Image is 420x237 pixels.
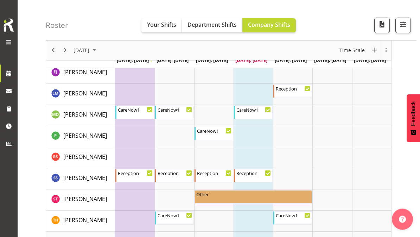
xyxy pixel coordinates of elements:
[63,174,107,182] a: [PERSON_NAME]
[370,46,379,55] button: New Event
[63,68,107,77] a: [PERSON_NAME]
[118,170,152,177] div: Reception
[117,57,152,63] span: [DATE], [DATE]
[46,148,115,169] td: Rhianne Sharples resource
[273,212,312,225] div: Tillie Hollyer"s event - CareNow1 Begin From Friday, September 26, 2025 at 9:00:00 AM GMT+12:00 E...
[46,169,115,190] td: Savanna Samson resource
[410,101,416,126] span: Feedback
[46,126,115,148] td: Pooja Prabhu resource
[73,46,90,55] span: [DATE]
[63,216,107,225] a: [PERSON_NAME]
[155,106,194,119] div: Marie-Claire Dickson-Bakker"s event - CareNow1 Begin From Tuesday, September 23, 2025 at 9:00:00 ...
[63,69,107,76] span: [PERSON_NAME]
[234,106,273,119] div: Marie-Claire Dickson-Bakker"s event - CareNow1 Begin From Thursday, September 25, 2025 at 9:00:00...
[242,18,296,32] button: Company Shifts
[155,169,194,183] div: Savanna Samson"s event - Reception Begin From Tuesday, September 23, 2025 at 8:45:00 AM GMT+12:00...
[197,170,231,177] div: Reception
[276,212,310,219] div: CareNow1
[273,85,312,98] div: Lainie Montgomery"s event - Reception Begin From Friday, September 26, 2025 at 8:45:00 AM GMT+12:...
[47,40,59,60] div: previous period
[46,190,115,211] td: Simone Turner resource
[339,46,365,55] span: Time Scale
[158,106,192,113] div: CareNow1
[61,46,70,55] button: Next
[49,46,58,55] button: Previous
[248,21,290,29] span: Company Shifts
[115,169,154,183] div: Savanna Samson"s event - Reception Begin From Monday, September 22, 2025 at 8:45:00 AM GMT+12:00 ...
[63,111,107,119] a: [PERSON_NAME]
[195,191,312,204] div: Simone Turner"s event - Other Begin From Wednesday, September 24, 2025 at 12:00:00 AM GMT+12:00 E...
[399,216,406,223] img: help-xxl-2.png
[46,21,68,29] h4: Roster
[63,132,107,140] span: [PERSON_NAME]
[59,40,71,60] div: next period
[196,191,311,198] div: Other
[338,46,366,55] button: Time Scale
[407,94,420,142] button: Feedback - Show survey
[276,85,310,92] div: Reception
[63,153,107,161] a: [PERSON_NAME]
[115,106,154,119] div: Marie-Claire Dickson-Bakker"s event - CareNow1 Begin From Monday, September 22, 2025 at 9:00:00 A...
[46,63,115,84] td: Ella Jarvis resource
[196,57,228,63] span: [DATE], [DATE]
[235,57,267,63] span: [DATE], [DATE]
[2,18,16,33] img: Rosterit icon logo
[182,18,242,32] button: Department Shifts
[275,57,307,63] span: [DATE], [DATE]
[195,169,233,183] div: Savanna Samson"s event - Reception Begin From Wednesday, September 24, 2025 at 8:45:00 AM GMT+12:...
[63,90,107,98] span: [PERSON_NAME]
[197,127,231,135] div: CareNow1
[46,211,115,232] td: Tillie Hollyer resource
[234,169,273,183] div: Savanna Samson"s event - Reception Begin From Thursday, September 25, 2025 at 8:45:00 AM GMT+12:0...
[72,46,99,55] button: September 2025
[71,40,100,60] div: September 2025
[158,170,192,177] div: Reception
[147,21,176,29] span: Your Shifts
[314,57,346,63] span: [DATE], [DATE]
[155,212,194,225] div: Tillie Hollyer"s event - CareNow1 Begin From Tuesday, September 23, 2025 at 9:00:00 AM GMT+12:00 ...
[395,18,411,33] button: Filter Shifts
[63,132,107,140] a: [PERSON_NAME]
[236,106,271,113] div: CareNow1
[141,18,182,32] button: Your Shifts
[46,84,115,105] td: Lainie Montgomery resource
[187,21,237,29] span: Department Shifts
[118,106,152,113] div: CareNow1
[46,105,115,126] td: Marie-Claire Dickson-Bakker resource
[354,57,386,63] span: [DATE], [DATE]
[380,40,392,60] div: overflow
[63,195,107,204] a: [PERSON_NAME]
[63,111,107,119] span: [PERSON_NAME]
[157,57,189,63] span: [DATE], [DATE]
[236,170,271,177] div: Reception
[63,89,107,98] a: [PERSON_NAME]
[158,212,192,219] div: CareNow1
[195,127,233,141] div: Pooja Prabhu"s event - CareNow1 Begin From Wednesday, September 24, 2025 at 9:00:00 AM GMT+12:00 ...
[374,18,390,33] button: Download a PDF of the roster according to the set date range.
